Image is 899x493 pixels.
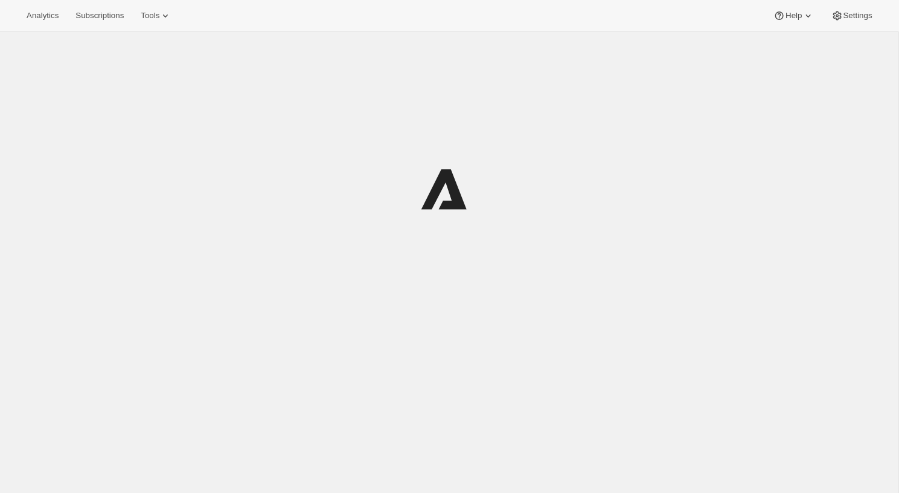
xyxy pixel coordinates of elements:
button: Analytics [19,7,66,24]
span: Help [785,11,802,21]
button: Subscriptions [68,7,131,24]
button: Tools [133,7,179,24]
span: Tools [141,11,159,21]
span: Subscriptions [75,11,124,21]
button: Settings [824,7,880,24]
span: Analytics [27,11,59,21]
span: Settings [843,11,872,21]
button: Help [766,7,821,24]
